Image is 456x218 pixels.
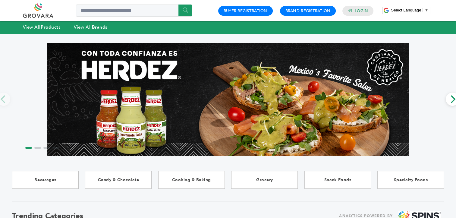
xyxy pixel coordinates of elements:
a: Select Language​ [391,8,428,12]
a: View AllProducts [23,24,61,30]
strong: Products [41,24,61,30]
a: Cooking & Baking [158,171,225,189]
a: Grocery [231,171,298,189]
li: Page dot 3 [43,147,50,149]
a: Login [355,8,368,14]
span: ▼ [424,8,428,12]
a: Buyer Registration [224,8,267,14]
span: Select Language [391,8,421,12]
a: Beverages [12,171,79,189]
a: View AllBrands [74,24,108,30]
li: Page dot 2 [34,147,41,149]
a: Brand Registration [285,8,331,14]
a: Specialty Foods [377,171,444,189]
img: Marketplace Top Banner 1 [47,43,409,156]
li: Page dot 4 [52,147,59,149]
strong: Brands [92,24,108,30]
li: Page dot 1 [25,147,32,149]
a: Candy & Chocolate [85,171,152,189]
input: Search a product or brand... [76,5,192,17]
a: Snack Foods [304,171,371,189]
